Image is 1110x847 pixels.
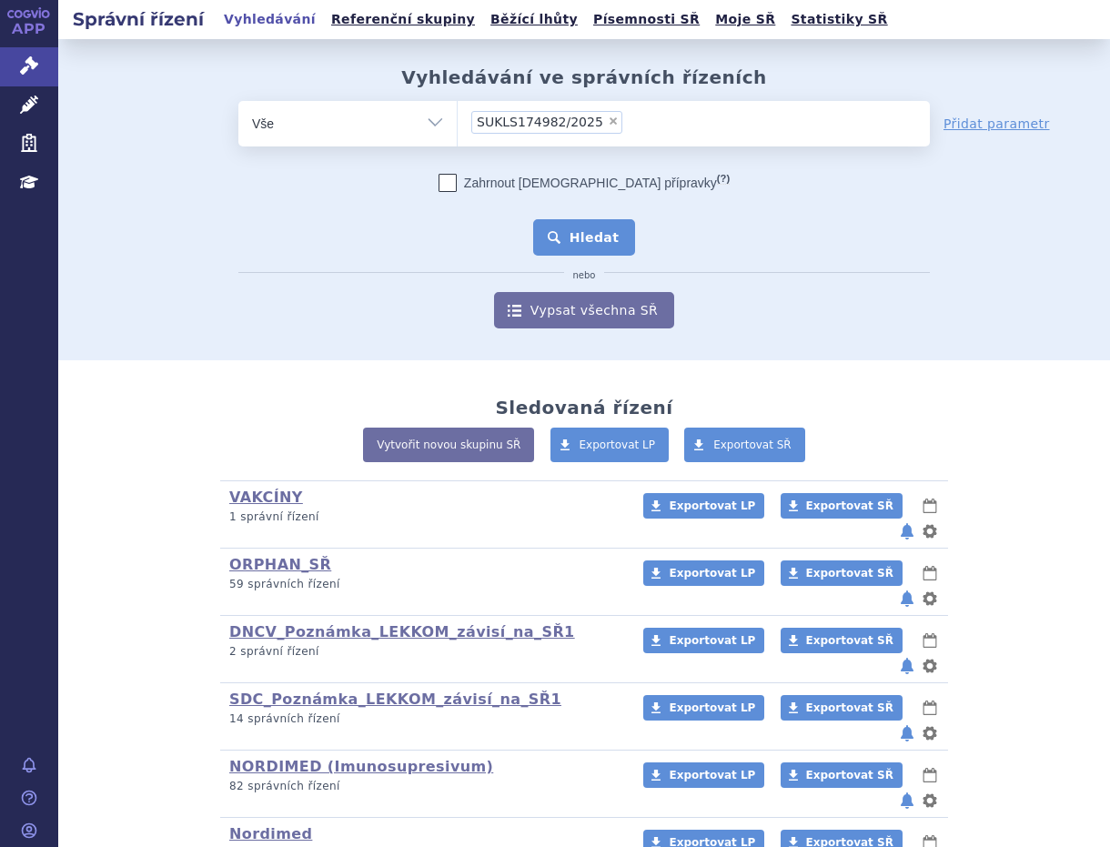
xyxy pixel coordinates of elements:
[363,428,534,462] a: Vytvořit novou skupinu SŘ
[921,722,939,744] button: nastavení
[229,644,620,660] p: 2 správní řízení
[580,439,656,451] span: Exportovat LP
[921,790,939,812] button: nastavení
[898,588,916,610] button: notifikace
[643,695,764,721] a: Exportovat LP
[550,428,670,462] a: Exportovat LP
[921,520,939,542] button: nastavení
[229,691,561,708] a: SDC_Poznámka_LEKKOM_závisí_na_SŘ1
[898,655,916,677] button: notifikace
[643,560,764,586] a: Exportovat LP
[229,758,493,775] a: NORDIMED (Imunosupresivum)
[921,630,939,651] button: lhůty
[229,825,312,842] a: Nordimed
[564,270,605,281] i: nebo
[921,495,939,517] button: lhůty
[229,623,575,640] a: DNCV_Poznámka_LEKKOM_závisí_na_SŘ1
[588,7,705,32] a: Písemnosti SŘ
[669,769,755,781] span: Exportovat LP
[921,588,939,610] button: nastavení
[781,628,903,653] a: Exportovat SŘ
[401,66,767,88] h2: Vyhledávání ve správních řízeních
[229,509,620,525] p: 1 správní řízení
[533,219,636,256] button: Hledat
[806,634,893,647] span: Exportovat SŘ
[229,577,620,592] p: 59 správních řízení
[326,7,480,32] a: Referenční skupiny
[781,560,903,586] a: Exportovat SŘ
[921,697,939,719] button: lhůty
[710,7,781,32] a: Moje SŘ
[628,110,638,133] input: SUKLS174982/2025
[58,6,218,32] h2: Správní řízení
[485,7,583,32] a: Běžící lhůty
[439,174,730,192] label: Zahrnout [DEMOGRAPHIC_DATA] přípravky
[229,556,331,573] a: ORPHAN_SŘ
[218,7,321,32] a: Vyhledávání
[229,489,303,506] a: VAKCÍNY
[669,634,755,647] span: Exportovat LP
[643,628,764,653] a: Exportovat LP
[717,173,730,185] abbr: (?)
[921,562,939,584] button: lhůty
[921,655,939,677] button: nastavení
[806,499,893,512] span: Exportovat SŘ
[943,115,1050,133] a: Přidat parametr
[806,567,893,580] span: Exportovat SŘ
[781,762,903,788] a: Exportovat SŘ
[713,439,792,451] span: Exportovat SŘ
[669,701,755,714] span: Exportovat LP
[806,701,893,714] span: Exportovat SŘ
[781,493,903,519] a: Exportovat SŘ
[781,695,903,721] a: Exportovat SŘ
[785,7,893,32] a: Statistiky SŘ
[898,790,916,812] button: notifikace
[229,711,620,727] p: 14 správních řízení
[921,764,939,786] button: lhůty
[494,292,674,328] a: Vypsat všechna SŘ
[643,493,764,519] a: Exportovat LP
[477,116,603,128] span: SUKLS174982/2025
[898,520,916,542] button: notifikace
[608,116,619,126] span: ×
[229,779,620,794] p: 82 správních řízení
[643,762,764,788] a: Exportovat LP
[806,769,893,781] span: Exportovat SŘ
[495,397,672,418] h2: Sledovaná řízení
[669,499,755,512] span: Exportovat LP
[684,428,805,462] a: Exportovat SŘ
[669,567,755,580] span: Exportovat LP
[898,722,916,744] button: notifikace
